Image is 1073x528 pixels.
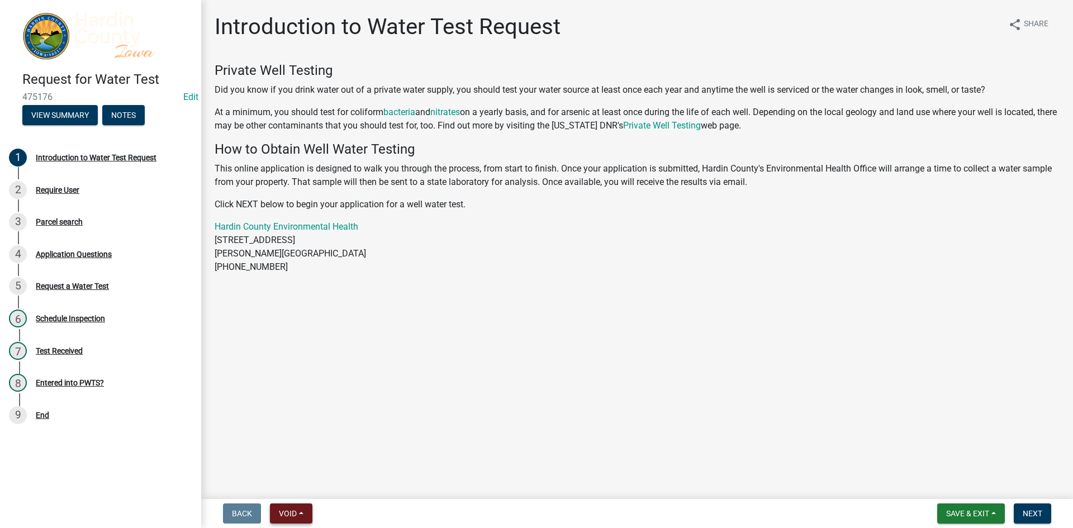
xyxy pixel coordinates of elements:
a: Edit [183,92,198,102]
a: nitrates [430,107,460,117]
p: Click NEXT below to begin your application for a well water test. [215,198,1060,211]
button: Notes [102,105,145,125]
div: Request a Water Test [36,282,109,290]
div: Introduction to Water Test Request [36,154,156,161]
h1: Introduction to Water Test Request [215,13,561,40]
h4: How to Obtain Well Water Testing [215,141,1060,158]
div: Test Received [36,347,83,355]
div: 5 [9,277,27,295]
span: Save & Exit [946,509,989,518]
span: 475176 [22,92,179,102]
i: share [1008,18,1022,31]
span: Next [1023,509,1042,518]
div: 7 [9,342,27,360]
div: Require User [36,186,79,194]
div: End [36,411,49,419]
button: Void [270,503,312,524]
h4: Private Well Testing [215,63,1060,79]
div: 8 [9,374,27,392]
wm-modal-confirm: Summary [22,112,98,121]
div: Application Questions [36,250,112,258]
p: At a minimum, you should test for coliform and on a yearly basis, and for arsenic at least once d... [215,106,1060,132]
a: Hardin County Environmental Health [215,221,358,232]
h4: Request for Water Test [22,72,192,88]
div: 4 [9,245,27,263]
button: Save & Exit [937,503,1005,524]
img: Hardin County, Iowa [22,12,183,60]
p: Did you know if you drink water out of a private water supply, you should test your water source ... [215,83,1060,97]
div: Schedule Inspection [36,315,105,322]
div: 2 [9,181,27,199]
div: 1 [9,149,27,167]
a: Private Well Testing [623,120,701,131]
button: Back [223,503,261,524]
div: Parcel search [36,218,83,226]
button: View Summary [22,105,98,125]
div: Entered into PWTS? [36,379,104,387]
button: shareShare [999,13,1057,35]
wm-modal-confirm: Edit Application Number [183,92,198,102]
wm-modal-confirm: Notes [102,112,145,121]
div: 6 [9,310,27,327]
span: Back [232,509,252,518]
a: bacteria [383,107,415,117]
span: Void [279,509,297,518]
button: Next [1014,503,1051,524]
span: Share [1024,18,1048,31]
p: This online application is designed to walk you through the process, from start to finish. Once y... [215,162,1060,189]
div: 9 [9,406,27,424]
div: 3 [9,213,27,231]
p: [STREET_ADDRESS] [PERSON_NAME][GEOGRAPHIC_DATA] [PHONE_NUMBER] [215,220,1060,274]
